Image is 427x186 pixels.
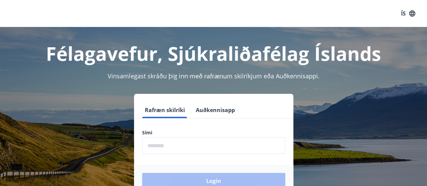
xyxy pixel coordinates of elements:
h1: Félagavefur, Sjúkraliðafélag Íslands [8,41,419,66]
button: Auðkennisapp [193,102,238,118]
span: Vinsamlegast skráðu þig inn með rafrænum skilríkjum eða Auðkennisappi. [108,72,320,80]
button: ÍS [397,7,419,20]
button: Rafræn skilríki [142,102,188,118]
label: Sími [142,129,285,136]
